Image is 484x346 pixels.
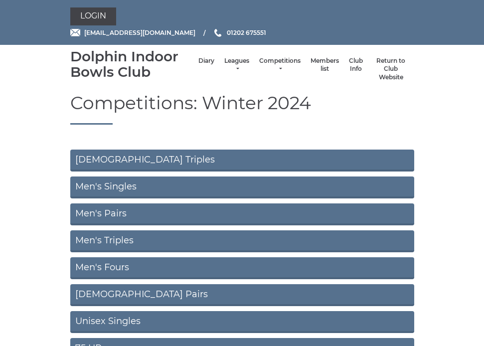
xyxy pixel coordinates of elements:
img: Phone us [214,29,221,37]
div: Dolphin Indoor Bowls Club [70,49,194,80]
a: Men's Singles [70,176,414,198]
a: Phone us 01202 675551 [213,28,266,37]
a: [DEMOGRAPHIC_DATA] Pairs [70,284,414,306]
a: Competitions [259,57,301,73]
a: Men's Pairs [70,203,414,225]
a: Email [EMAIL_ADDRESS][DOMAIN_NAME] [70,28,195,37]
a: Leagues [224,57,249,73]
a: Members list [311,57,339,73]
a: [DEMOGRAPHIC_DATA] Triples [70,150,414,172]
a: Club Info [349,57,363,73]
span: 01202 675551 [227,29,266,36]
a: Login [70,7,116,25]
h1: Competitions: Winter 2024 [70,93,414,125]
img: Email [70,29,80,36]
a: Return to Club Website [373,57,409,82]
a: Men's Fours [70,257,414,279]
a: Men's Triples [70,230,414,252]
span: [EMAIL_ADDRESS][DOMAIN_NAME] [84,29,195,36]
a: Diary [198,57,214,65]
a: Unisex Singles [70,311,414,333]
